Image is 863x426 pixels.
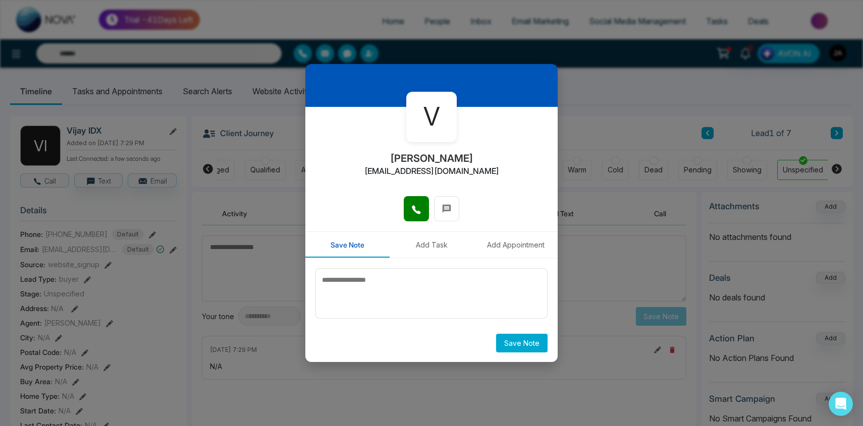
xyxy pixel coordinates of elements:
div: Open Intercom Messenger [829,392,853,416]
h2: [EMAIL_ADDRESS][DOMAIN_NAME] [364,166,499,176]
button: Save Note [305,232,390,258]
button: Add Task [390,232,474,258]
h2: [PERSON_NAME] [390,152,473,164]
button: Save Note [496,334,548,352]
button: Add Appointment [473,232,558,258]
span: V [423,98,440,136]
